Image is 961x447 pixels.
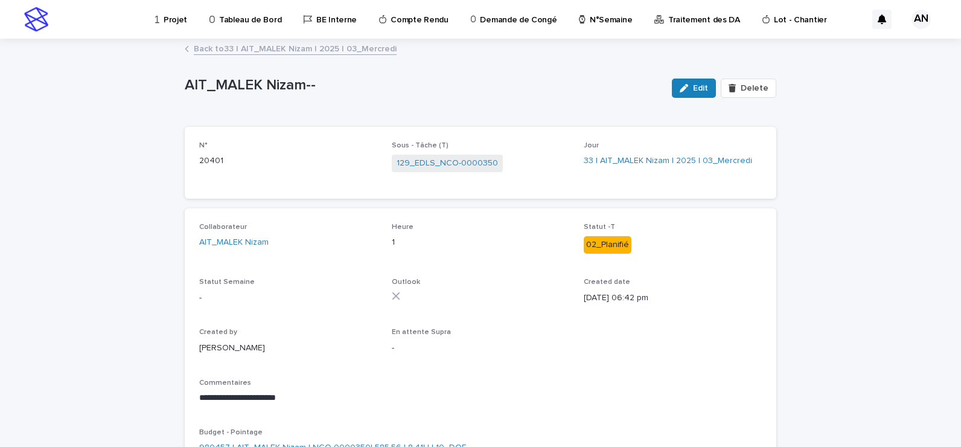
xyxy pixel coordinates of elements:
span: Commentaires [199,379,251,387]
span: Collaborateur [199,224,247,231]
p: - [392,342,570,355]
p: [PERSON_NAME] [199,342,377,355]
div: 02_Planifié [584,236,631,254]
img: stacker-logo-s-only.png [24,7,48,31]
span: Delete [741,84,768,92]
p: 20401 [199,155,377,167]
span: Statut Semaine [199,278,255,286]
a: 33 | AIT_MALEK Nizam | 2025 | 03_Mercredi [584,155,752,167]
p: - [199,292,377,304]
a: AIT_MALEK Nizam [199,236,269,249]
a: Back to33 | AIT_MALEK Nizam | 2025 | 03_Mercredi [194,41,397,55]
button: Delete [721,79,776,98]
span: Budget - Pointage [199,429,263,436]
span: Jour [584,142,599,149]
span: En attente Supra [392,329,451,336]
span: N° [199,142,208,149]
button: Edit [672,79,716,98]
span: Edit [693,84,708,92]
div: AN [912,10,931,29]
p: 1 [392,236,570,249]
span: Statut -T [584,224,615,231]
span: Sous - Tâche (T) [392,142,449,149]
span: Created date [584,278,630,286]
p: [DATE] 06:42 pm [584,292,762,304]
p: AIT_MALEK Nizam-- [185,77,662,94]
span: Outlook [392,278,420,286]
span: Created by [199,329,237,336]
span: Heure [392,224,413,231]
a: 129_EDLS_NCO-0000350 [397,157,498,170]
